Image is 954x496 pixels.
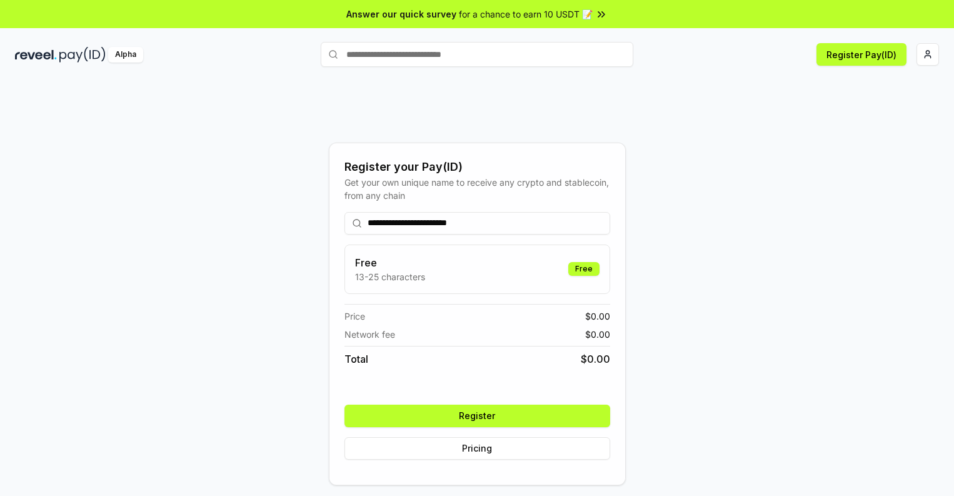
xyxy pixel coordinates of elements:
[355,255,425,270] h3: Free
[568,262,600,276] div: Free
[585,328,610,341] span: $ 0.00
[108,47,143,63] div: Alpha
[344,405,610,427] button: Register
[816,43,906,66] button: Register Pay(ID)
[585,310,610,323] span: $ 0.00
[344,158,610,176] div: Register your Pay(ID)
[346,8,456,21] span: Answer our quick survey
[15,47,57,63] img: reveel_dark
[344,176,610,202] div: Get your own unique name to receive any crypto and stablecoin, from any chain
[344,310,365,323] span: Price
[355,270,425,283] p: 13-25 characters
[344,437,610,460] button: Pricing
[581,352,610,367] span: $ 0.00
[344,352,368,367] span: Total
[59,47,106,63] img: pay_id
[459,8,593,21] span: for a chance to earn 10 USDT 📝
[344,328,395,341] span: Network fee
